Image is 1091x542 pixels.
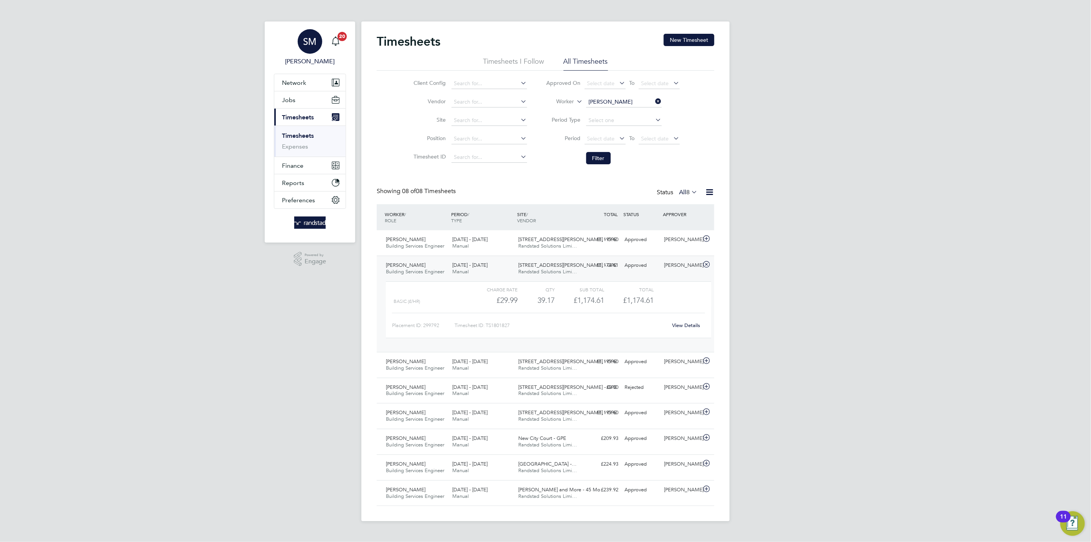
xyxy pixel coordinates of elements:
span: New City Court - GPE [519,435,567,441]
div: Rejected [621,381,661,394]
span: Reports [282,179,304,187]
span: ROLE [385,217,396,223]
span: [PERSON_NAME] [386,486,425,493]
span: Select date [641,135,669,142]
span: Powered by [305,252,326,258]
a: Expenses [282,143,308,150]
div: Placement ID: 299792 [392,319,455,332]
span: Building Services Engineer [386,365,444,371]
input: Search for... [452,152,527,163]
div: Approved [621,355,661,368]
label: All [679,188,697,196]
div: £1,199.60 [582,406,621,419]
a: Go to home page [274,216,346,229]
div: [PERSON_NAME] [661,355,701,368]
span: To [627,133,637,143]
span: Basic (£/HR) [394,299,420,304]
span: [DATE] - [DATE] [452,435,488,441]
span: Select date [641,80,669,87]
div: Charge rate [468,285,517,294]
input: Search for... [452,134,527,144]
span: SM [303,36,317,46]
label: Approved On [546,79,581,86]
span: [PERSON_NAME] [386,409,425,416]
span: Manual [452,467,469,474]
div: Approved [621,484,661,496]
button: Reports [274,174,346,191]
div: Status [657,187,699,198]
div: [PERSON_NAME] [661,406,701,419]
div: Total [604,285,654,294]
li: Timesheets I Follow [483,57,544,71]
span: Building Services Engineer [386,390,444,397]
div: £209.93 [582,432,621,445]
span: 20 [338,32,347,41]
span: [PERSON_NAME] [386,435,425,441]
span: [STREET_ADDRESS][PERSON_NAME] - GPE [519,236,617,243]
span: / [404,211,406,217]
button: Preferences [274,192,346,208]
label: Worker [540,98,574,106]
span: Building Services Engineer [386,441,444,448]
span: Randstad Solutions Limi… [519,493,577,499]
div: [PERSON_NAME] [661,432,701,445]
div: PERIOD [449,207,516,227]
label: Client Config [412,79,446,86]
input: Search for... [452,78,527,89]
span: Randstad Solutions Limi… [519,467,577,474]
span: Preferences [282,197,315,204]
span: [STREET_ADDRESS][PERSON_NAME] - GPE [519,262,617,268]
div: SITE [516,207,582,227]
button: Timesheets [274,109,346,126]
a: SM[PERSON_NAME] [274,29,346,66]
button: Filter [586,152,611,164]
label: Site [412,116,446,123]
span: Engage [305,258,326,265]
div: [PERSON_NAME] [661,233,701,246]
div: STATUS [621,207,661,221]
span: [PERSON_NAME] [386,262,425,268]
span: £1,174.61 [623,296,654,305]
span: 08 of [402,187,416,195]
span: [GEOGRAPHIC_DATA] -… [519,461,577,467]
button: New Timesheet [664,34,714,46]
span: [PERSON_NAME] [386,461,425,467]
div: APPROVER [661,207,701,221]
input: Search for... [452,97,527,107]
span: Manual [452,243,469,249]
div: £29.99 [468,294,517,307]
span: Randstad Solutions Limi… [519,243,577,249]
span: Jobs [282,96,295,104]
span: Manual [452,365,469,371]
div: Approved [621,458,661,471]
label: Vendor [412,98,446,105]
span: [PERSON_NAME] [386,236,425,243]
span: VENDOR [517,217,536,223]
a: Powered byEngage [294,252,326,266]
span: Manual [452,390,469,397]
span: [STREET_ADDRESS][PERSON_NAME] - GPE [519,409,617,416]
div: QTY [517,285,555,294]
button: Finance [274,157,346,174]
div: £1,174.61 [582,259,621,272]
span: [DATE] - [DATE] [452,486,488,493]
div: WORKER [383,207,449,227]
span: Randstad Solutions Limi… [519,416,577,422]
div: £1,199.60 [582,355,621,368]
div: £224.93 [582,458,621,471]
button: Network [274,74,346,91]
h2: Timesheets [377,34,440,49]
div: Sub Total [555,285,604,294]
span: Manual [452,416,469,422]
div: [PERSON_NAME] [661,484,701,496]
span: [DATE] - [DATE] [452,236,488,243]
a: Timesheets [282,132,314,139]
span: [DATE] - [DATE] [452,384,488,390]
span: Randstad Solutions Limi… [519,441,577,448]
span: / [468,211,469,217]
div: £1,174.61 [555,294,604,307]
img: randstad-logo-retina.png [294,216,326,229]
span: Building Services Engineer [386,467,444,474]
span: Building Services Engineer [386,243,444,249]
span: 08 Timesheets [402,187,456,195]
